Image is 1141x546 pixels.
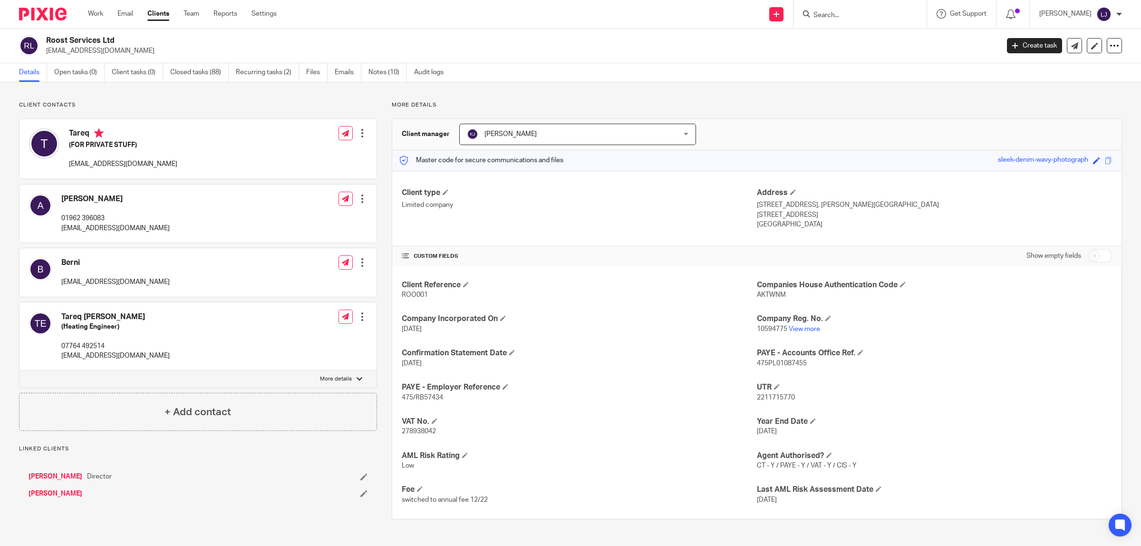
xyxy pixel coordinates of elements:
img: svg%3E [19,36,39,56]
h4: [PERSON_NAME] [61,194,170,204]
p: 07764 492514 [61,341,170,351]
h4: CUSTOM FIELDS [402,253,757,260]
h4: PAYE - Accounts Office Ref. [757,348,1112,358]
h4: Companies House Authentication Code [757,280,1112,290]
p: More details [392,101,1122,109]
span: 10594775 [757,326,787,332]
p: [EMAIL_ADDRESS][DOMAIN_NAME] [61,277,170,287]
h4: UTR [757,382,1112,392]
a: [PERSON_NAME] [29,489,82,498]
img: svg%3E [467,128,478,140]
p: 01962 396083 [61,214,170,223]
h5: (Heating Engineer) [61,322,170,331]
h3: Client manager [402,129,450,139]
img: Pixie [19,8,67,20]
h4: Address [757,188,1112,198]
label: Show empty fields [1026,251,1081,261]
span: 475PL01087455 [757,360,807,367]
a: Recurring tasks (2) [236,63,299,82]
h4: + Add contact [164,405,231,419]
a: View more [789,326,820,332]
span: Get Support [950,10,986,17]
a: Files [306,63,328,82]
p: [EMAIL_ADDRESS][DOMAIN_NAME] [61,224,170,233]
p: More details [320,375,352,383]
h4: Client type [402,188,757,198]
div: sleek-denim-wavy-photograph [998,155,1088,166]
h4: Berni [61,258,170,268]
p: Client contacts [19,101,377,109]
h4: Confirmation Statement Date [402,348,757,358]
a: Email [117,9,133,19]
span: CT - Y / PAYE - Y / VAT - Y / CIS - Y [757,462,857,469]
img: svg%3E [29,128,59,159]
a: Client tasks (0) [112,63,163,82]
span: [DATE] [757,428,777,435]
h2: Roost Services Ltd [46,36,803,46]
h4: Tareq [PERSON_NAME] [61,312,170,322]
p: [EMAIL_ADDRESS][DOMAIN_NAME] [46,46,993,56]
span: switched to annual fee 12/22 [402,497,488,503]
span: Low [402,462,414,469]
a: Work [88,9,103,19]
h4: Client Reference [402,280,757,290]
h4: AML Risk Rating [402,451,757,461]
img: svg%3E [29,194,52,217]
img: svg%3E [29,312,52,335]
a: Open tasks (0) [54,63,105,82]
a: Reports [213,9,237,19]
p: [STREET_ADDRESS], [PERSON_NAME][GEOGRAPHIC_DATA] [757,200,1112,210]
p: Master code for secure communications and files [399,156,563,165]
p: Limited company [402,200,757,210]
a: [PERSON_NAME] [29,472,82,481]
a: Audit logs [414,63,451,82]
a: Clients [147,9,169,19]
h4: Last AML Risk Assessment Date [757,485,1112,495]
a: Closed tasks (88) [170,63,229,82]
a: Details [19,63,47,82]
h5: (FOR PRIVATE STUFF) [69,140,177,150]
a: Settings [251,9,277,19]
span: [PERSON_NAME] [484,131,537,137]
a: Team [184,9,199,19]
h4: PAYE - Employer Reference [402,382,757,392]
span: 278938042 [402,428,436,435]
span: [DATE] [402,326,422,332]
h4: Company Reg. No. [757,314,1112,324]
p: [EMAIL_ADDRESS][DOMAIN_NAME] [69,159,177,169]
input: Search [812,11,898,20]
span: AKTWNM [757,292,786,298]
h4: Agent Authorised? [757,451,1112,461]
h4: VAT No. [402,417,757,427]
p: Linked clients [19,445,377,453]
span: 2211715770 [757,394,795,401]
span: Director [87,472,112,481]
span: [DATE] [757,497,777,503]
span: 475/RB57434 [402,394,443,401]
h4: Year End Date [757,417,1112,427]
p: [PERSON_NAME] [1039,9,1092,19]
i: Primary [94,128,104,138]
a: Create task [1007,38,1062,53]
span: [DATE] [402,360,422,367]
h4: Tareq [69,128,177,140]
img: svg%3E [29,258,52,281]
p: [STREET_ADDRESS] [757,210,1112,220]
a: Notes (10) [368,63,407,82]
a: Emails [335,63,361,82]
img: svg%3E [1096,7,1112,22]
span: ROO001 [402,292,428,298]
h4: Company Incorporated On [402,314,757,324]
p: [EMAIL_ADDRESS][DOMAIN_NAME] [61,351,170,361]
h4: Fee [402,485,757,495]
p: [GEOGRAPHIC_DATA] [757,220,1112,229]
